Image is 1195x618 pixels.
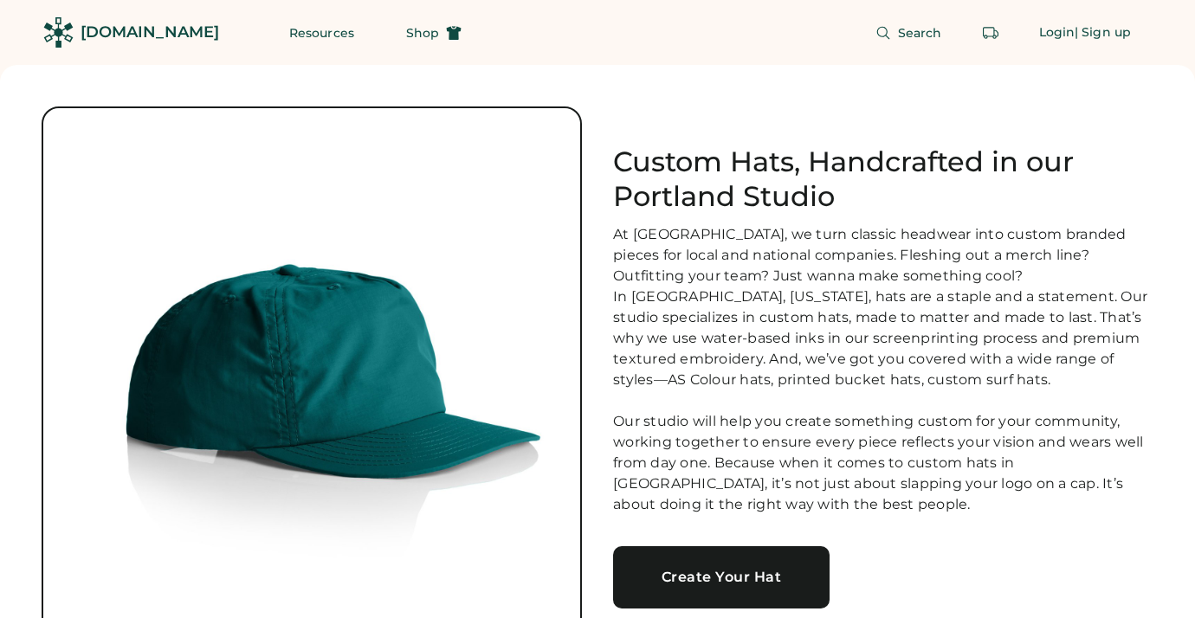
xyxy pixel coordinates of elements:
[613,224,1153,515] div: At [GEOGRAPHIC_DATA], we turn classic headwear into custom branded pieces for local and national ...
[613,546,830,608] a: Create Your Hat
[1075,24,1131,42] div: | Sign up
[855,16,963,50] button: Search
[1039,24,1075,42] div: Login
[613,145,1153,214] h1: Custom Hats, Handcrafted in our Portland Studio
[81,22,219,43] div: [DOMAIN_NAME]
[268,16,375,50] button: Resources
[898,27,942,39] span: Search
[385,16,482,50] button: Shop
[406,27,439,39] span: Shop
[973,16,1008,50] button: Retrieve an order
[43,17,74,48] img: Rendered Logo - Screens
[634,570,809,584] div: Create Your Hat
